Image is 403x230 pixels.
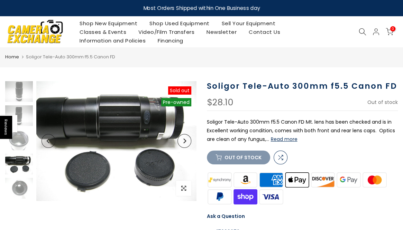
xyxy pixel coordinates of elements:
[152,36,190,45] a: Financing
[74,36,152,45] a: Information and Policies
[132,28,201,36] a: Video/Film Transfers
[5,81,33,102] img: Soligor Tele-Auto 300mm f5.5 Canon FD Lenses Small Format - Canon FD Mount lenses Soligor 17600878
[336,171,362,188] img: google pay
[42,134,55,148] button: Previous
[207,118,398,144] p: Soligor Tele-Auto 300mm f5.5 Canon FD Mt. lens has been checked and is in Excellent working condi...
[207,213,245,220] a: Ask a Question
[5,54,19,60] a: Home
[177,134,191,148] button: Next
[232,188,258,205] img: shopify pay
[216,19,282,28] a: Sell Your Equipment
[284,171,310,188] img: apple pay
[207,81,398,91] h1: Soligor Tele-Auto 300mm f5.5 Canon FD
[26,54,115,60] span: Soligor Tele-Auto 300mm f5.5 Canon FD
[144,19,216,28] a: Shop Used Equipment
[361,171,387,188] img: master
[243,28,286,36] a: Contact Us
[5,105,33,126] img: Soligor Tele-Auto 300mm f5.5 Canon FD Lenses Small Format - Canon FD Mount lenses Soligor 17600878
[271,136,297,142] button: Read more
[207,188,233,205] img: paypal
[5,130,33,150] img: Soligor Tele-Auto 300mm f5.5 Canon FD Lenses Small Format - Canon FD Mount lenses Soligor 17600878
[74,19,144,28] a: Shop New Equipment
[74,28,132,36] a: Classes & Events
[310,171,336,188] img: discover
[207,171,233,188] img: synchrony
[201,28,243,36] a: Newsletter
[36,81,196,201] img: Soligor Tele-Auto 300mm f5.5 Canon FD Lenses Small Format - Canon FD Mount lenses Soligor 17600878
[143,4,260,12] strong: Most Orders Shipped within One Business day
[367,99,398,106] span: Out of stock
[258,171,284,188] img: american express
[232,171,258,188] img: amazon payments
[5,178,33,199] img: Soligor Tele-Auto 300mm f5.5 Canon FD Lenses Small Format - Canon FD Mount lenses Soligor 17600878
[386,28,393,36] a: 0
[207,98,233,107] div: $28.10
[390,26,395,31] span: 0
[5,154,33,174] img: Soligor Tele-Auto 300mm f5.5 Canon FD Lenses Small Format - Canon FD Mount lenses Soligor 17600878
[258,188,284,205] img: visa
